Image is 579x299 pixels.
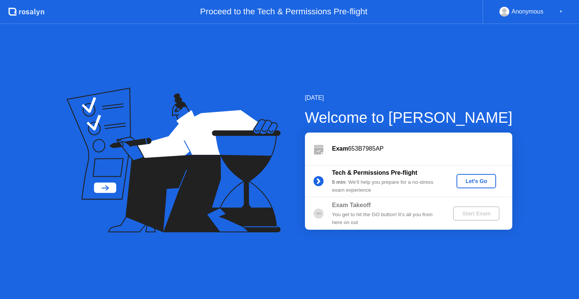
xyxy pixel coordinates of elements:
div: : We’ll help you prepare for a no-stress exam experience [332,178,441,194]
div: Start Exam [456,211,496,217]
b: 5 min [332,179,346,185]
b: Exam [332,145,348,152]
div: Let's Go [460,178,493,184]
div: You get to hit the GO button! It’s all you from here on out [332,211,441,226]
b: Tech & Permissions Pre-flight [332,169,417,176]
div: Welcome to [PERSON_NAME] [305,106,513,129]
button: Start Exam [453,206,499,221]
div: 653B7985AP [332,144,512,153]
button: Let's Go [456,174,496,188]
b: Exam Takeoff [332,202,371,208]
div: ▼ [559,7,563,17]
div: [DATE] [305,93,513,102]
div: Anonymous [512,7,544,17]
